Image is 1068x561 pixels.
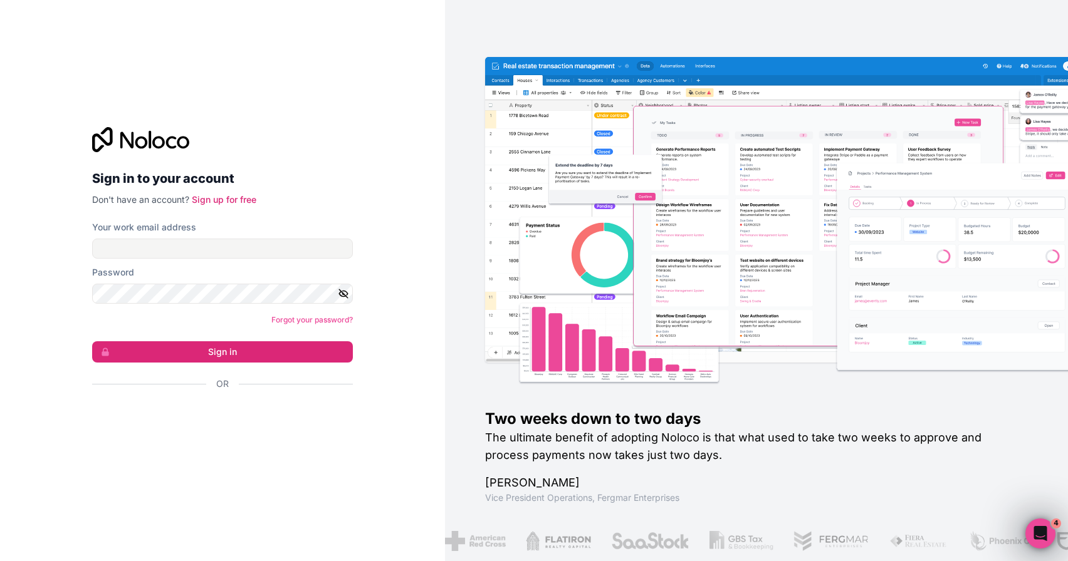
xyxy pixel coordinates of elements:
img: /assets/saastock-C6Zbiodz.png [609,531,688,551]
iframe: Sign in with Google Button [86,404,349,431]
h2: The ultimate benefit of adopting Noloco is that what used to take two weeks to approve and proces... [485,429,1028,464]
input: Email address [92,239,353,259]
img: /assets/phoenix-BREaitsQ.png [967,531,1035,551]
button: Sign in [92,341,353,363]
h2: Sign in to your account [92,167,353,190]
img: /assets/american-red-cross-BAupjrZR.png [444,531,505,551]
span: Don't have an account? [92,194,189,205]
img: /assets/fiera-fwj2N5v4.png [888,531,947,551]
label: Your work email address [92,221,196,234]
a: Sign up for free [192,194,256,205]
label: Password [92,266,134,279]
h1: Two weeks down to two days [485,409,1028,429]
img: /assets/gbstax-C-GtDUiK.png [708,531,772,551]
img: /assets/fergmar-CudnrXN5.png [792,531,868,551]
img: /assets/flatiron-C8eUkumj.png [525,531,590,551]
iframe: Intercom live chat [1025,518,1055,548]
h1: Vice President Operations , Fergmar Enterprises [485,492,1028,504]
h1: [PERSON_NAME] [485,474,1028,492]
span: Or [216,378,229,390]
input: Password [92,284,353,304]
span: 4 [1051,518,1061,528]
a: Forgot your password? [271,315,353,324]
